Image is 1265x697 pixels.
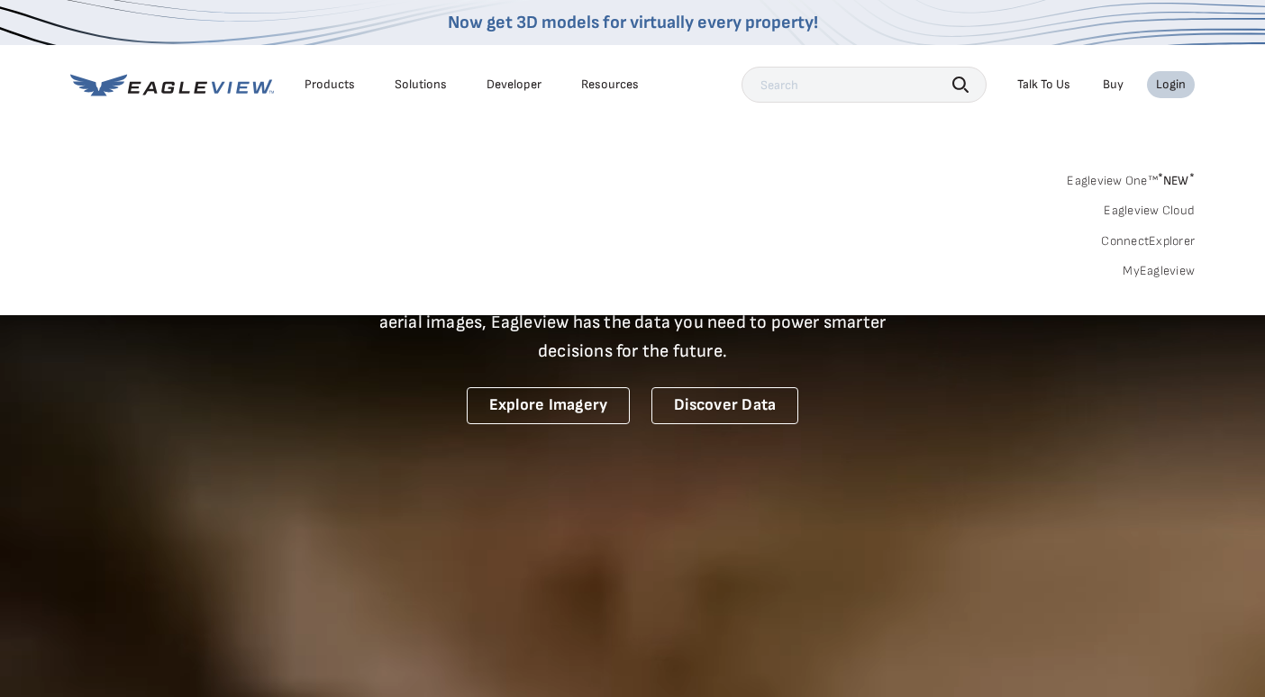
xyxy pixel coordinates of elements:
[1103,77,1124,93] a: Buy
[1104,203,1195,219] a: Eagleview Cloud
[1101,233,1195,249] a: ConnectExplorer
[581,77,639,93] div: Resources
[1017,77,1070,93] div: Talk To Us
[448,12,818,33] a: Now get 3D models for virtually every property!
[742,67,987,103] input: Search
[467,387,631,424] a: Explore Imagery
[305,77,355,93] div: Products
[1158,173,1195,188] span: NEW
[1123,263,1195,279] a: MyEagleview
[1156,77,1186,93] div: Login
[1067,167,1195,188] a: Eagleview One™*NEW*
[395,77,447,93] div: Solutions
[651,387,798,424] a: Discover Data
[487,77,541,93] a: Developer
[357,279,908,366] p: A new era starts here. Built on more than 3.5 billion high-resolution aerial images, Eagleview ha...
